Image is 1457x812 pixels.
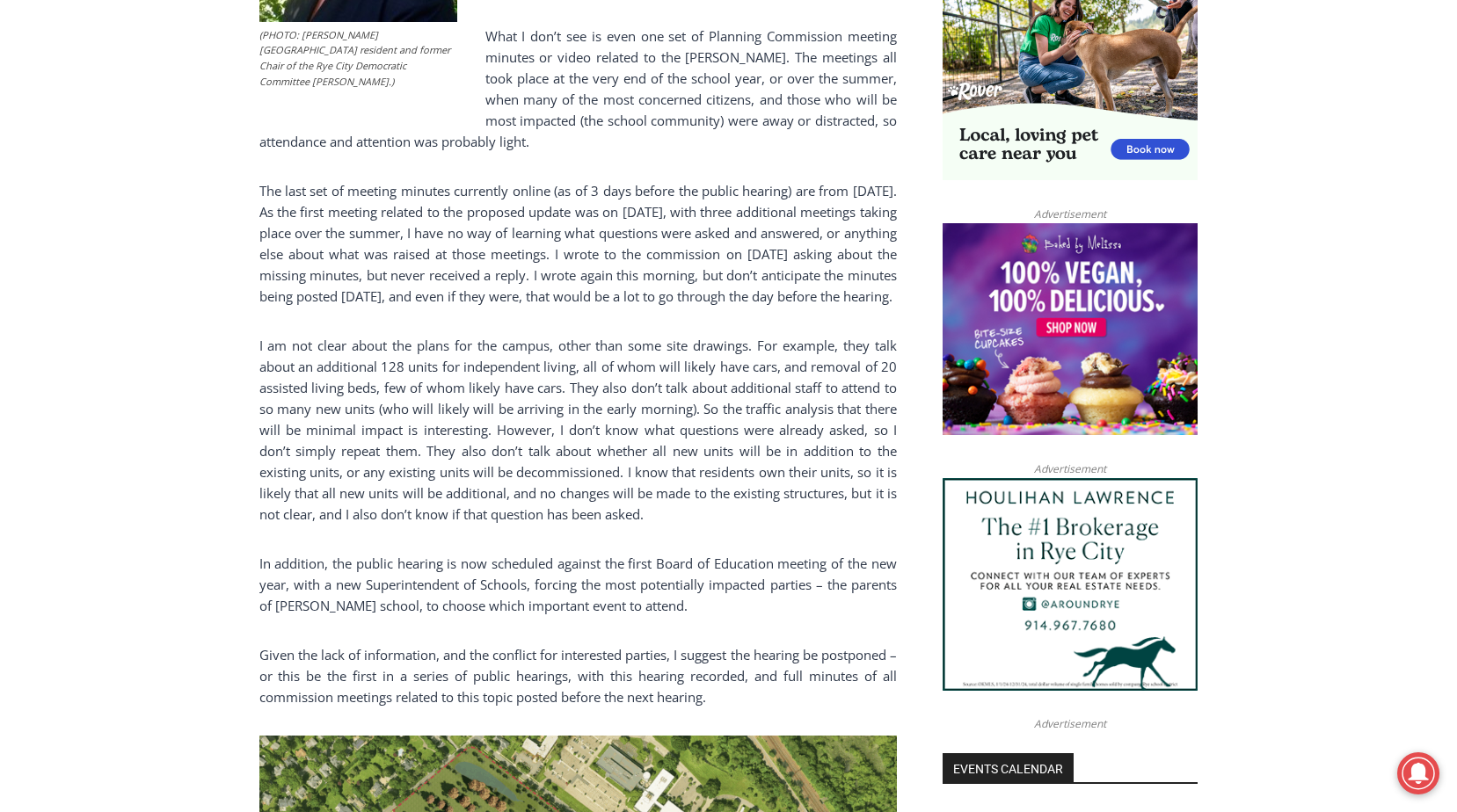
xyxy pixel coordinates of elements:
[423,170,852,219] a: Intern @ [DOMAIN_NAME]
[1,177,177,219] a: Open Tues. - Sun. [PHONE_NUMBER]
[1016,206,1124,222] span: Advertisement
[444,1,831,170] div: "[PERSON_NAME] and I covered the [DATE] Parade, which was a really eye opening experience as I ha...
[460,175,815,214] span: Intern @ [DOMAIN_NAME]
[259,335,897,525] p: I am not clear about the plans for the campus, other than some site drawings. For example, they t...
[943,478,1198,691] img: Houlihan Lawrence The #1 Brokerage in Rye City
[1016,460,1124,477] span: Advertisement
[259,644,897,707] p: Given the lack of information, and the conflict for interested parties, I suggest the hearing be ...
[943,223,1198,436] img: Baked by Melissa
[943,753,1074,783] h2: Events Calendar
[259,180,897,307] p: The last set of meeting minutes currently online (as of 3 days before the public hearing) are fro...
[1016,715,1124,732] span: Advertisement
[259,25,897,152] p: What I don’t see is even one set of Planning Commission meeting minutes or video related to the [...
[259,553,897,616] p: In addition, the public hearing is now scheduled against the first Board of Education meeting of ...
[5,181,172,248] span: Open Tues. - Sun. [PHONE_NUMBER]
[259,27,457,89] figcaption: (PHOTO: [PERSON_NAME][GEOGRAPHIC_DATA] resident and former Chair of the Rye City Democratic Commi...
[180,110,250,210] div: "clearly one of the favorites in the [GEOGRAPHIC_DATA] neighborhood"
